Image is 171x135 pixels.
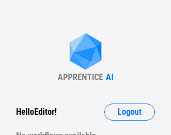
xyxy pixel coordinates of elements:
[106,72,113,82] div: AI
[118,108,142,116] span: Logout
[104,104,155,121] button: Logout
[58,72,103,82] div: APPRENTICE
[16,104,57,121] div: Hello Editor !
[64,33,107,72] img: Apprentice AI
